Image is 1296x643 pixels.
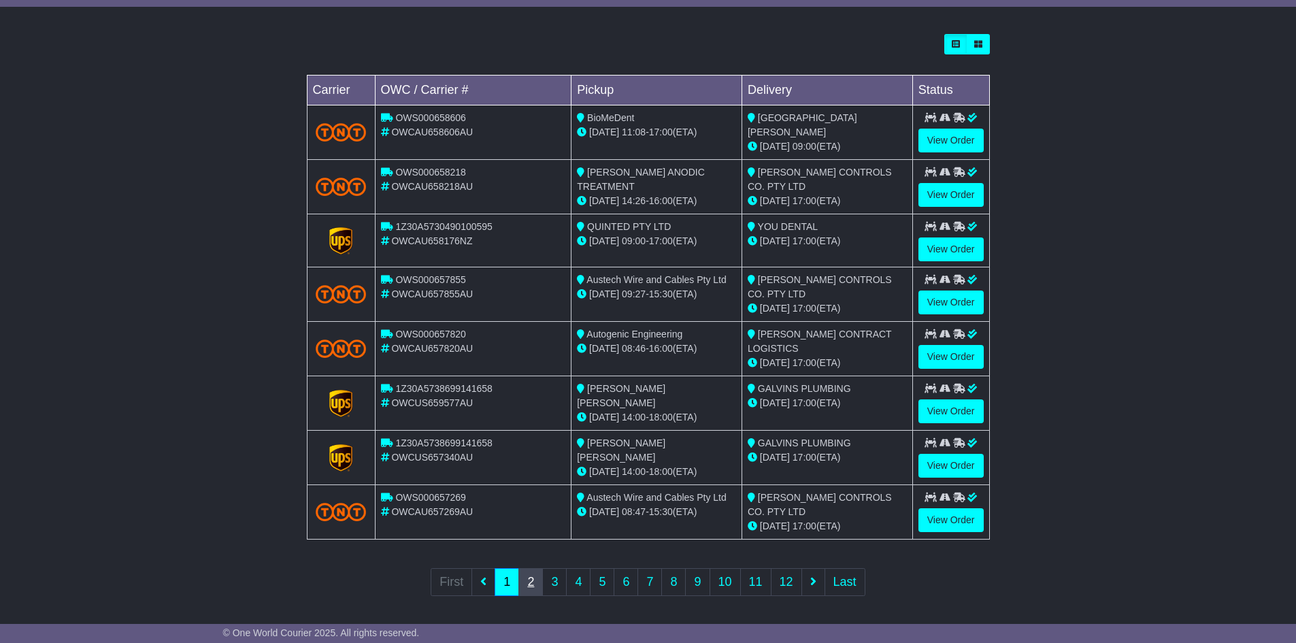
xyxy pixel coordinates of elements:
[577,125,736,139] div: - (ETA)
[760,235,790,246] span: [DATE]
[637,568,662,596] a: 7
[395,112,466,123] span: OWS000658606
[748,234,907,248] div: (ETA)
[329,390,352,417] img: GetCarrierServiceLogo
[748,450,907,465] div: (ETA)
[748,194,907,208] div: (ETA)
[395,221,492,232] span: 1Z30A5730490100595
[375,76,571,105] td: OWC / Carrier #
[518,568,543,596] a: 2
[395,492,466,503] span: OWS000657269
[589,506,619,517] span: [DATE]
[771,568,802,596] a: 12
[748,519,907,533] div: (ETA)
[742,76,912,105] td: Delivery
[685,568,710,596] a: 9
[622,195,646,206] span: 14:26
[566,568,591,596] a: 4
[760,141,790,152] span: [DATE]
[589,195,619,206] span: [DATE]
[649,288,673,299] span: 15:30
[577,167,705,192] span: [PERSON_NAME] ANODIC TREATMENT
[649,412,673,423] span: 18:00
[918,454,984,478] a: View Order
[748,112,857,137] span: [GEOGRAPHIC_DATA][PERSON_NAME]
[918,399,984,423] a: View Order
[395,167,466,178] span: OWS000658218
[577,234,736,248] div: - (ETA)
[307,76,375,105] td: Carrier
[586,492,726,503] span: Austech Wire and Cables Pty Ltd
[758,438,851,448] span: GALVINS PLUMBING
[589,412,619,423] span: [DATE]
[622,343,646,354] span: 08:46
[223,627,420,638] span: © One World Courier 2025. All rights reserved.
[740,568,771,596] a: 11
[760,303,790,314] span: [DATE]
[748,396,907,410] div: (ETA)
[748,301,907,316] div: (ETA)
[793,235,816,246] span: 17:00
[316,178,367,196] img: TNT_Domestic.png
[748,356,907,370] div: (ETA)
[577,342,736,356] div: - (ETA)
[391,452,473,463] span: OWCUS657340AU
[589,235,619,246] span: [DATE]
[577,505,736,519] div: - (ETA)
[495,568,519,596] a: 1
[577,383,665,408] span: [PERSON_NAME] [PERSON_NAME]
[793,357,816,368] span: 17:00
[748,492,892,517] span: [PERSON_NAME] CONTROLS CO. PTY LTD
[649,506,673,517] span: 15:30
[649,466,673,477] span: 18:00
[614,568,638,596] a: 6
[586,274,726,285] span: Austech Wire and Cables Pty Ltd
[760,397,790,408] span: [DATE]
[793,303,816,314] span: 17:00
[918,129,984,152] a: View Order
[649,127,673,137] span: 17:00
[710,568,741,596] a: 10
[622,235,646,246] span: 09:00
[316,285,367,303] img: TNT_Domestic.png
[391,127,473,137] span: OWCAU658606AU
[622,288,646,299] span: 09:27
[395,438,492,448] span: 1Z30A5738699141658
[391,288,473,299] span: OWCAU657855AU
[622,466,646,477] span: 14:00
[825,568,865,596] a: Last
[748,139,907,154] div: (ETA)
[571,76,742,105] td: Pickup
[391,397,473,408] span: OWCUS659577AU
[793,141,816,152] span: 09:00
[760,357,790,368] span: [DATE]
[586,329,682,340] span: Autogenic Engineering
[589,466,619,477] span: [DATE]
[391,235,472,246] span: OWCAU658176NZ
[391,181,473,192] span: OWCAU658218AU
[649,235,673,246] span: 17:00
[649,195,673,206] span: 16:00
[622,412,646,423] span: 14:00
[587,221,671,232] span: QUINTED PTY LTD
[748,274,892,299] span: [PERSON_NAME] CONTROLS CO. PTY LTD
[912,76,989,105] td: Status
[391,343,473,354] span: OWCAU657820AU
[577,438,665,463] span: [PERSON_NAME] [PERSON_NAME]
[748,167,892,192] span: [PERSON_NAME] CONTROLS CO. PTY LTD
[577,465,736,479] div: - (ETA)
[918,237,984,261] a: View Order
[577,410,736,425] div: - (ETA)
[918,291,984,314] a: View Order
[316,123,367,142] img: TNT_Domestic.png
[542,568,567,596] a: 3
[577,194,736,208] div: - (ETA)
[329,227,352,254] img: GetCarrierServiceLogo
[587,112,634,123] span: BioMeDent
[758,383,851,394] span: GALVINS PLUMBING
[395,329,466,340] span: OWS000657820
[918,183,984,207] a: View Order
[622,127,646,137] span: 11:08
[391,506,473,517] span: OWCAU657269AU
[918,345,984,369] a: View Order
